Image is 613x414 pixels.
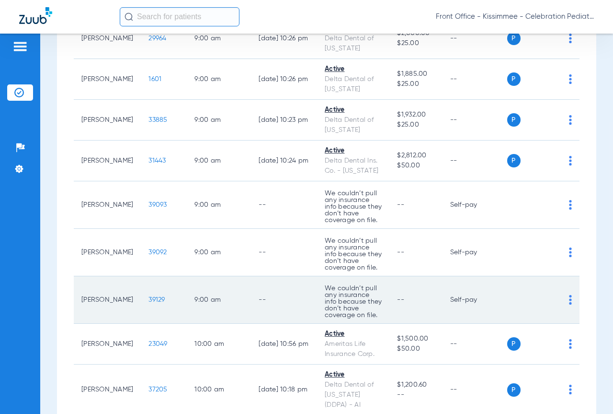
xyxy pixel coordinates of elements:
[569,156,572,166] img: group-dot-blue.svg
[74,181,141,229] td: [PERSON_NAME]
[325,115,382,135] div: Delta Dental of [US_STATE]
[251,324,317,365] td: [DATE] 10:56 PM
[251,181,317,229] td: --
[12,41,28,52] img: hamburger-icon
[325,146,382,156] div: Active
[74,229,141,276] td: [PERSON_NAME]
[187,276,251,324] td: 9:00 AM
[187,181,251,229] td: 9:00 AM
[187,100,251,141] td: 9:00 AM
[507,32,521,45] span: P
[325,156,382,176] div: Delta Dental Ins. Co. - [US_STATE]
[397,296,404,303] span: --
[507,72,521,86] span: P
[325,329,382,339] div: Active
[443,18,507,59] td: --
[148,249,167,256] span: 39092
[187,59,251,100] td: 9:00 AM
[325,285,382,319] p: We couldn’t pull any insurance info because they don’t have coverage on file.
[397,69,434,79] span: $1,885.00
[251,276,317,324] td: --
[74,324,141,365] td: [PERSON_NAME]
[187,141,251,181] td: 9:00 AM
[507,337,521,351] span: P
[19,7,52,24] img: Zuub Logo
[74,18,141,59] td: [PERSON_NAME]
[251,18,317,59] td: [DATE] 10:26 PM
[148,157,166,164] span: 31443
[397,334,434,344] span: $1,500.00
[443,324,507,365] td: --
[569,339,572,349] img: group-dot-blue.svg
[251,59,317,100] td: [DATE] 10:26 PM
[187,229,251,276] td: 9:00 AM
[148,296,165,303] span: 39129
[187,18,251,59] td: 9:00 AM
[148,386,167,393] span: 37205
[325,339,382,359] div: Ameritas Life Insurance Corp.
[120,7,239,26] input: Search for patients
[125,12,133,21] img: Search Icon
[436,12,594,22] span: Front Office - Kissimmee - Celebration Pediatric Dentistry
[325,370,382,380] div: Active
[569,248,572,257] img: group-dot-blue.svg
[148,341,167,347] span: 23049
[74,141,141,181] td: [PERSON_NAME]
[397,38,434,48] span: $25.00
[443,181,507,229] td: Self-pay
[397,110,434,120] span: $1,932.00
[74,100,141,141] td: [PERSON_NAME]
[443,276,507,324] td: Self-pay
[569,200,572,210] img: group-dot-blue.svg
[74,59,141,100] td: [PERSON_NAME]
[565,368,613,414] iframe: Chat Widget
[325,34,382,54] div: Delta Dental of [US_STATE]
[443,141,507,181] td: --
[74,276,141,324] td: [PERSON_NAME]
[507,113,521,127] span: P
[325,64,382,74] div: Active
[397,161,434,171] span: $50.00
[507,154,521,167] span: P
[251,100,317,141] td: [DATE] 10:23 PM
[397,201,404,208] span: --
[397,249,404,256] span: --
[148,35,166,42] span: 29964
[148,76,161,83] span: 1601
[325,105,382,115] div: Active
[148,117,167,123] span: 33885
[148,201,167,208] span: 39093
[325,380,382,410] div: Delta Dental of [US_STATE] (DDPA) - AI
[569,115,572,125] img: group-dot-blue.svg
[507,383,521,397] span: P
[443,100,507,141] td: --
[325,74,382,95] div: Delta Dental of [US_STATE]
[251,141,317,181] td: [DATE] 10:24 PM
[397,79,434,89] span: $25.00
[397,380,434,390] span: $1,200.60
[397,390,434,400] span: --
[325,190,382,224] p: We couldn’t pull any insurance info because they don’t have coverage on file.
[397,120,434,130] span: $25.00
[187,324,251,365] td: 10:00 AM
[569,295,572,305] img: group-dot-blue.svg
[397,151,434,161] span: $2,812.00
[443,59,507,100] td: --
[569,74,572,84] img: group-dot-blue.svg
[251,229,317,276] td: --
[443,229,507,276] td: Self-pay
[325,237,382,271] p: We couldn’t pull any insurance info because they don’t have coverage on file.
[569,34,572,43] img: group-dot-blue.svg
[397,344,434,354] span: $50.00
